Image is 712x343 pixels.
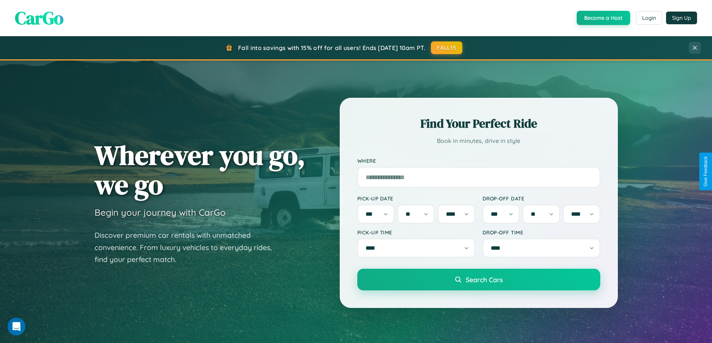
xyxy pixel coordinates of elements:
label: Drop-off Date [483,195,600,202]
span: Search Cars [466,275,503,284]
label: Where [357,158,600,164]
button: Login [636,11,662,25]
h3: Begin your journey with CarGo [95,207,226,218]
label: Pick-up Date [357,195,475,202]
p: Book in minutes, drive in style [357,135,600,146]
button: Sign Up [666,12,697,24]
span: CarGo [15,6,64,30]
button: Become a Host [577,11,630,25]
label: Pick-up Time [357,229,475,236]
h2: Find Your Perfect Ride [357,115,600,132]
label: Drop-off Time [483,229,600,236]
iframe: Intercom live chat [7,318,25,336]
button: FALL15 [431,41,462,54]
button: Search Cars [357,269,600,290]
h1: Wherever you go, we go [95,140,305,199]
div: Give Feedback [703,156,708,187]
p: Discover premium car rentals with unmatched convenience. From luxury vehicles to everyday rides, ... [95,229,281,266]
span: Fall into savings with 15% off for all users! Ends [DATE] 10am PT. [238,44,425,52]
